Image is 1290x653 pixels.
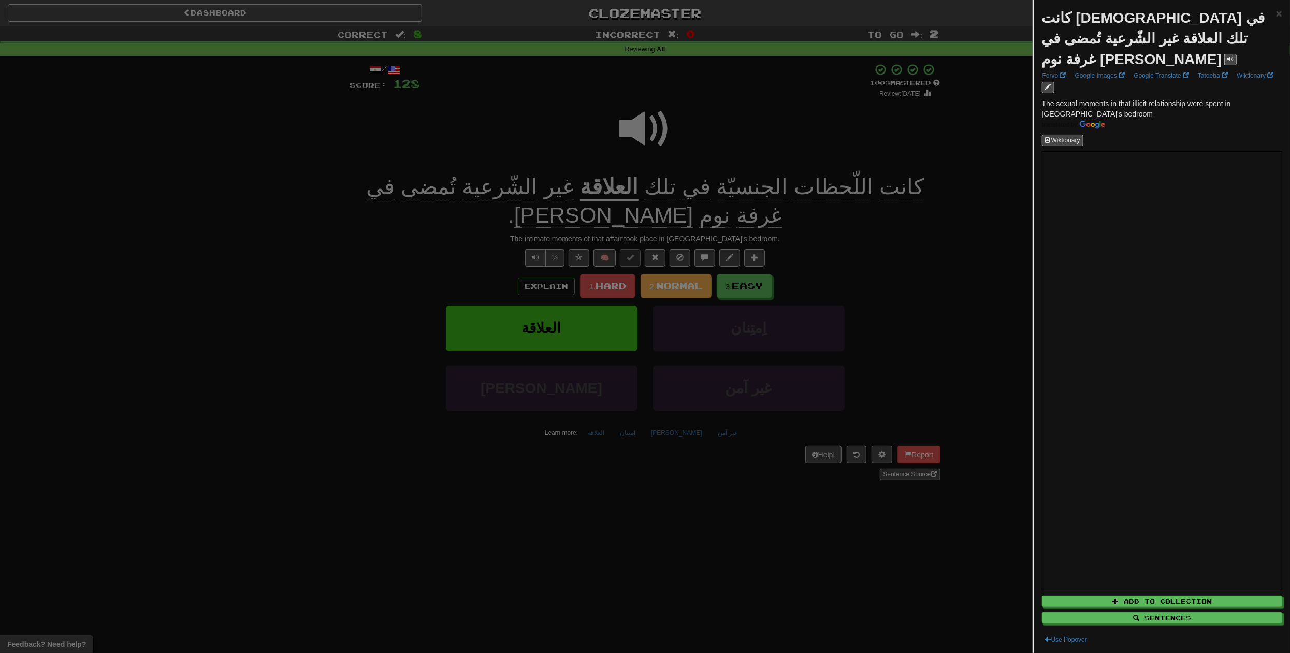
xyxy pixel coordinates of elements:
button: Close [1276,8,1282,19]
a: Google Images [1072,70,1128,81]
a: Forvo [1039,70,1069,81]
a: Tatoeba [1195,70,1231,81]
button: Sentences [1042,612,1282,623]
button: Add to Collection [1042,596,1282,607]
button: Use Popover [1042,634,1090,645]
button: edit links [1042,82,1054,93]
a: Google Translate [1130,70,1192,81]
a: Wiktionary [1234,70,1277,81]
span: The sexual moments in that illicit relationship were spent in [GEOGRAPHIC_DATA]'s bedroom [1042,99,1231,118]
span: × [1276,7,1282,19]
img: Color short [1042,121,1105,129]
strong: كانت [DEMOGRAPHIC_DATA] في تلك العلاقة غير الشّرعية تُمضى في غرفة نوم [PERSON_NAME] [1042,10,1265,67]
button: Wiktionary [1042,135,1083,146]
